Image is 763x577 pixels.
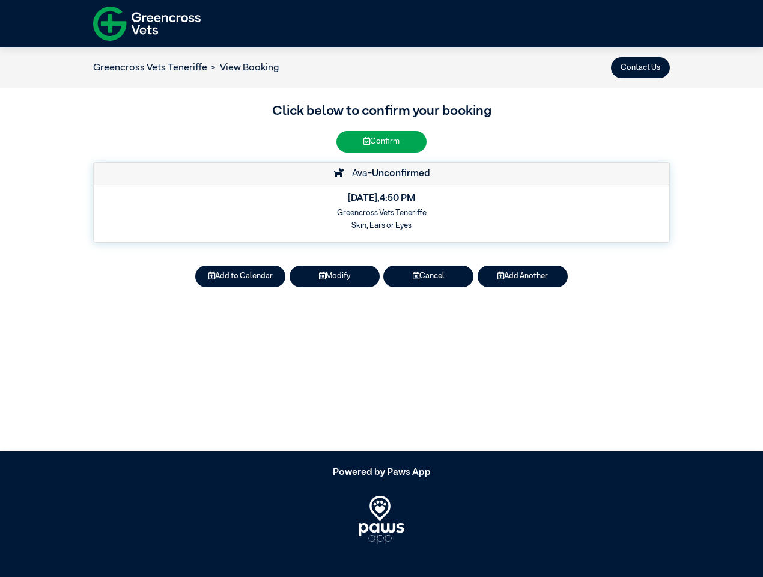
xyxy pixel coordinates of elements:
button: Modify [290,266,380,287]
h3: Click below to confirm your booking [93,102,670,122]
span: Ava [346,169,368,179]
button: Add to Calendar [195,266,285,287]
h6: Greencross Vets Teneriffe [102,209,661,218]
h6: Skin, Ears or Eyes [102,221,661,230]
img: PawsApp [359,496,405,544]
button: Add Another [478,266,568,287]
nav: breadcrumb [93,61,279,75]
img: f-logo [93,3,201,44]
h5: [DATE] , 4:50 PM [102,193,661,204]
button: Cancel [383,266,473,287]
strong: Unconfirmed [372,169,430,179]
button: Contact Us [611,57,670,78]
li: View Booking [207,61,279,75]
h5: Powered by Paws App [93,467,670,478]
span: - [368,169,430,179]
a: Greencross Vets Teneriffe [93,63,207,73]
button: Confirm [336,131,427,152]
